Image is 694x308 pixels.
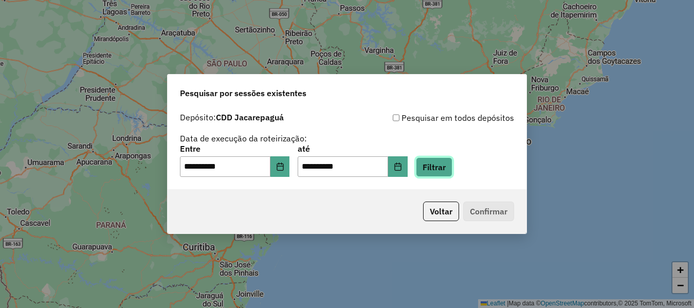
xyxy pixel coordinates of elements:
[416,157,452,177] button: Filtrar
[180,142,289,155] label: Entre
[423,202,459,221] button: Voltar
[180,111,284,123] label: Depósito:
[298,142,407,155] label: até
[180,87,306,99] span: Pesquisar por sessões existentes
[388,156,408,177] button: Choose Date
[347,112,514,124] div: Pesquisar em todos depósitos
[180,132,307,144] label: Data de execução da roteirização:
[216,112,284,122] strong: CDD Jacarepaguá
[270,156,290,177] button: Choose Date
